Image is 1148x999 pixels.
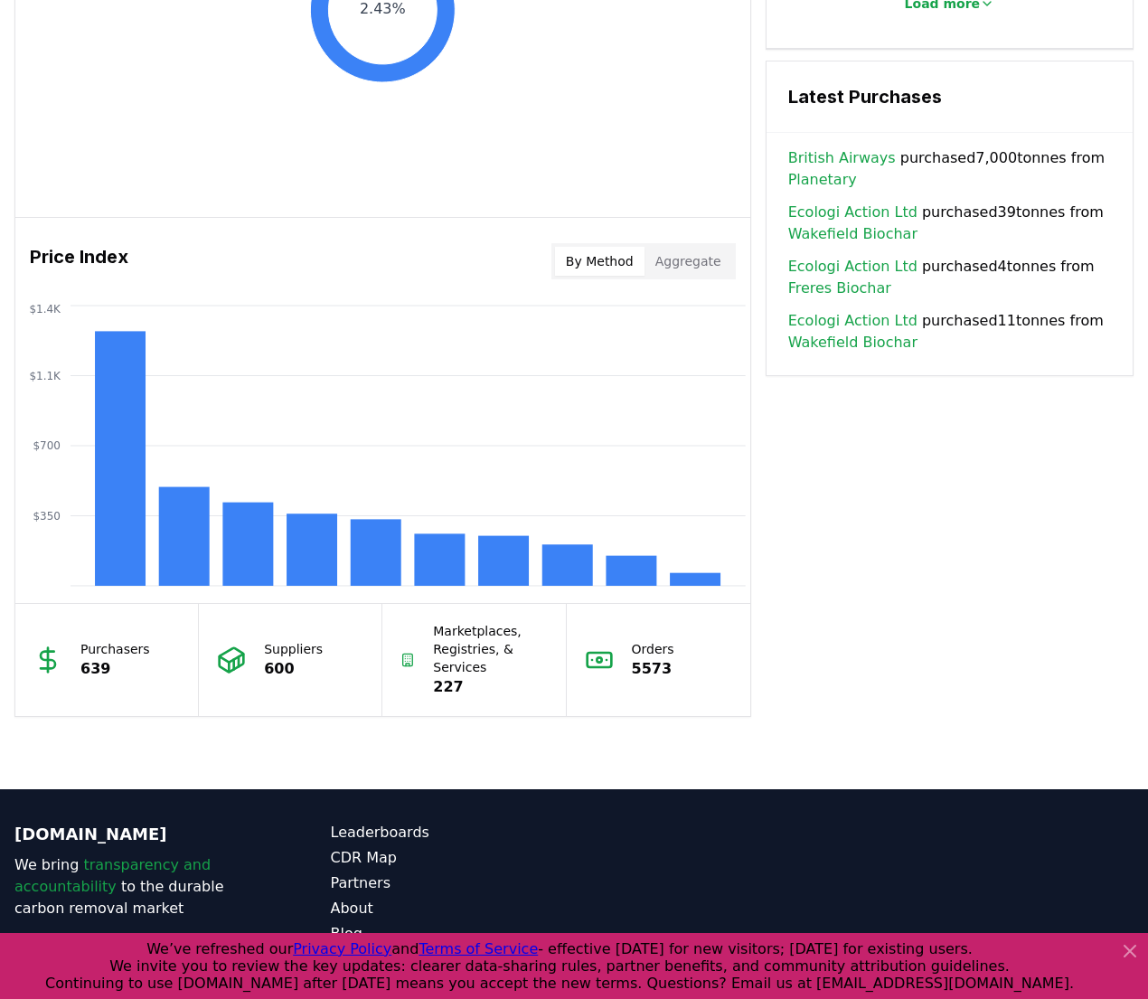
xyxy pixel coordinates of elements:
[433,676,547,698] p: 227
[645,247,732,276] button: Aggregate
[788,332,917,353] a: Wakefield Biochar
[14,854,259,919] p: We bring to the durable carbon removal market
[331,898,575,919] a: About
[331,872,575,894] a: Partners
[331,847,575,869] a: CDR Map
[788,147,896,169] a: British Airways
[29,370,61,382] tspan: $1.1K
[788,202,1111,245] span: purchased 39 tonnes from
[433,622,547,676] p: Marketplaces, Registries, & Services
[788,147,1111,191] span: purchased 7,000 tonnes from
[264,640,323,658] p: Suppliers
[33,439,61,452] tspan: $700
[788,256,917,278] a: Ecologi Action Ltd
[788,310,1111,353] span: purchased 11 tonnes from
[14,822,259,847] p: [DOMAIN_NAME]
[788,202,917,223] a: Ecologi Action Ltd
[331,923,575,945] a: Blog
[360,1,406,18] text: 2.43%
[29,303,61,316] tspan: $1.4K
[555,247,645,276] button: By Method
[264,658,323,680] p: 600
[80,658,150,680] p: 639
[788,256,1111,299] span: purchased 4 tonnes from
[788,278,891,299] a: Freres Biochar
[788,83,1111,110] h3: Latest Purchases
[632,658,674,680] p: 5573
[788,223,917,245] a: Wakefield Biochar
[33,510,61,523] tspan: $350
[30,243,128,279] h3: Price Index
[632,640,674,658] p: Orders
[788,310,917,332] a: Ecologi Action Ltd
[80,640,150,658] p: Purchasers
[331,822,575,843] a: Leaderboards
[14,856,211,895] span: transparency and accountability
[788,169,857,191] a: Planetary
